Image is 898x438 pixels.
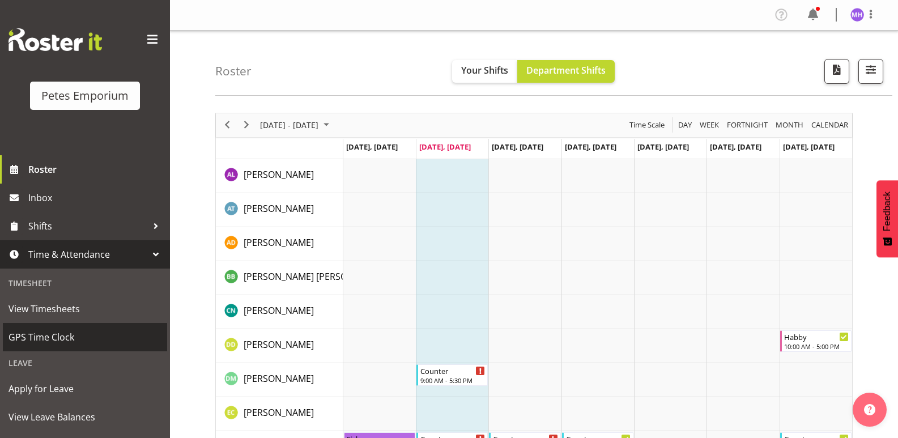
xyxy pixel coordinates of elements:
span: [DATE], [DATE] [346,142,398,152]
span: Time Scale [628,118,666,132]
td: Beena Beena resource [216,261,343,295]
a: [PERSON_NAME] [244,338,314,351]
span: Day [677,118,693,132]
span: GPS Time Clock [8,329,161,346]
button: Timeline Week [698,118,721,132]
button: Department Shifts [517,60,615,83]
button: Time Scale [628,118,667,132]
span: [DATE], [DATE] [565,142,616,152]
img: mackenzie-halford4471.jpg [850,8,864,22]
button: Feedback - Show survey [876,180,898,257]
div: 10:00 AM - 5:00 PM [784,342,849,351]
span: Roster [28,161,164,178]
td: Emma Croft resource [216,397,343,431]
td: Christine Neville resource [216,295,343,329]
button: Filter Shifts [858,59,883,84]
span: [DATE], [DATE] [419,142,471,152]
span: [DATE], [DATE] [710,142,761,152]
td: David McAuley resource [216,363,343,397]
div: previous period [218,113,237,137]
a: [PERSON_NAME] [244,406,314,419]
a: View Leave Balances [3,403,167,431]
div: Leave [3,351,167,375]
button: Timeline Day [676,118,694,132]
a: [PERSON_NAME] [244,202,314,215]
a: [PERSON_NAME] [244,236,314,249]
button: Fortnight [725,118,770,132]
div: Petes Emporium [41,87,129,104]
button: Your Shifts [452,60,517,83]
span: View Timesheets [8,300,161,317]
div: Sep 29 - Oct 05, 2025 [256,113,336,137]
span: [DATE], [DATE] [492,142,543,152]
img: Rosterit website logo [8,28,102,51]
span: Apply for Leave [8,380,161,397]
span: Feedback [882,192,892,231]
span: [DATE], [DATE] [637,142,689,152]
button: Month [810,118,850,132]
img: help-xxl-2.png [864,404,875,415]
span: [DATE] - [DATE] [259,118,320,132]
span: Shifts [28,218,147,235]
button: September 2025 [258,118,334,132]
span: Month [774,118,805,132]
span: Week [699,118,720,132]
div: Timesheet [3,271,167,295]
h4: Roster [215,65,252,78]
span: Your Shifts [461,64,508,76]
div: Danielle Donselaar"s event - Habby Begin From Sunday, October 5, 2025 at 10:00:00 AM GMT+13:00 En... [780,330,852,352]
a: Apply for Leave [3,375,167,403]
div: 9:00 AM - 5:30 PM [420,376,485,385]
a: [PERSON_NAME] [244,372,314,385]
a: [PERSON_NAME] [PERSON_NAME] [244,270,386,283]
span: Inbox [28,189,164,206]
span: Time & Attendance [28,246,147,263]
td: Abigail Lane resource [216,159,343,193]
div: Habby [784,331,849,342]
span: Fortnight [726,118,769,132]
button: Timeline Month [774,118,806,132]
a: [PERSON_NAME] [244,304,314,317]
button: Previous [220,118,235,132]
a: [PERSON_NAME] [244,168,314,181]
span: View Leave Balances [8,409,161,426]
td: Amelia Denz resource [216,227,343,261]
div: David McAuley"s event - Counter Begin From Tuesday, September 30, 2025 at 9:00:00 AM GMT+13:00 En... [416,364,488,386]
a: View Timesheets [3,295,167,323]
span: [DATE], [DATE] [783,142,835,152]
div: next period [237,113,256,137]
a: GPS Time Clock [3,323,167,351]
button: Download a PDF of the roster according to the set date range. [824,59,849,84]
button: Next [239,118,254,132]
span: Department Shifts [526,64,606,76]
span: calendar [810,118,849,132]
td: Danielle Donselaar resource [216,329,343,363]
div: Counter [420,365,485,376]
td: Alex-Micheal Taniwha resource [216,193,343,227]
